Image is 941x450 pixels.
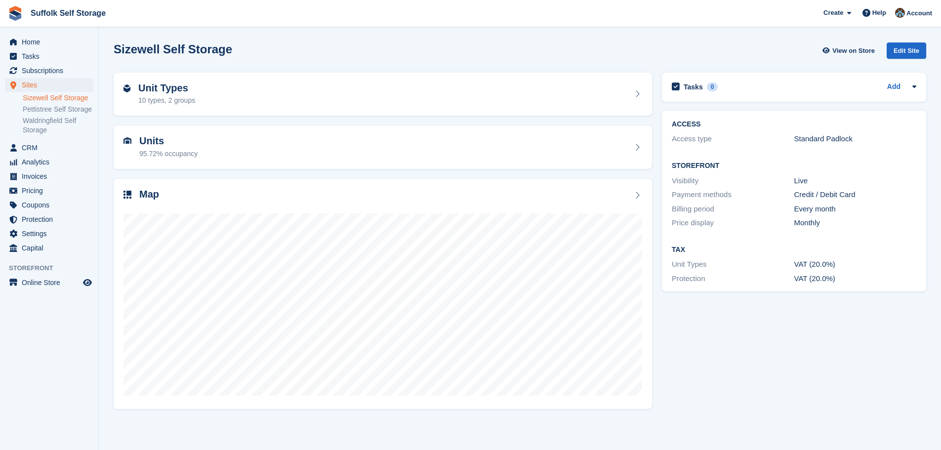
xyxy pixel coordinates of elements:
[5,78,93,92] a: menu
[887,42,926,59] div: Edit Site
[5,241,93,255] a: menu
[22,155,81,169] span: Analytics
[672,259,794,270] div: Unit Types
[5,141,93,155] a: menu
[672,217,794,229] div: Price display
[139,135,198,147] h2: Units
[23,116,93,135] a: Waldringfield Self Storage
[672,162,916,170] h2: Storefront
[5,227,93,241] a: menu
[906,8,932,18] span: Account
[23,105,93,114] a: Pettistree Self Storage
[887,42,926,63] a: Edit Site
[114,125,652,169] a: Units 95.72% occupancy
[5,198,93,212] a: menu
[22,78,81,92] span: Sites
[139,149,198,159] div: 95.72% occupancy
[22,169,81,183] span: Invoices
[794,175,916,187] div: Live
[5,184,93,198] a: menu
[22,241,81,255] span: Capital
[138,82,195,94] h2: Unit Types
[794,259,916,270] div: VAT (20.0%)
[821,42,879,59] a: View on Store
[5,35,93,49] a: menu
[139,189,159,200] h2: Map
[672,175,794,187] div: Visibility
[672,133,794,145] div: Access type
[672,246,916,254] h2: Tax
[794,217,916,229] div: Monthly
[8,6,23,21] img: stora-icon-8386f47178a22dfd0bd8f6a31ec36ba5ce8667c1dd55bd0f319d3a0aa187defe.svg
[22,49,81,63] span: Tasks
[684,82,703,91] h2: Tasks
[22,276,81,289] span: Online Store
[22,227,81,241] span: Settings
[794,133,916,145] div: Standard Padlock
[23,93,93,103] a: Sizewell Self Storage
[123,191,131,199] img: map-icn-33ee37083ee616e46c38cad1a60f524a97daa1e2b2c8c0bc3eb3415660979fc1.svg
[22,198,81,212] span: Coupons
[82,277,93,288] a: Preview store
[22,184,81,198] span: Pricing
[672,121,916,128] h2: ACCESS
[22,212,81,226] span: Protection
[672,189,794,201] div: Payment methods
[22,64,81,78] span: Subscriptions
[114,42,232,56] h2: Sizewell Self Storage
[123,137,131,144] img: unit-icn-7be61d7bf1b0ce9d3e12c5938cc71ed9869f7b940bace4675aadf7bd6d80202e.svg
[5,49,93,63] a: menu
[832,46,875,56] span: View on Store
[707,82,718,91] div: 0
[27,5,110,21] a: Suffolk Self Storage
[22,35,81,49] span: Home
[887,82,900,93] a: Add
[672,273,794,285] div: Protection
[114,73,652,116] a: Unit Types 10 types, 2 groups
[872,8,886,18] span: Help
[672,204,794,215] div: Billing period
[823,8,843,18] span: Create
[123,84,130,92] img: unit-type-icn-2b2737a686de81e16bb02015468b77c625bbabd49415b5ef34ead5e3b44a266d.svg
[5,212,93,226] a: menu
[114,179,652,409] a: Map
[895,8,905,18] img: Lisa Furneaux
[22,141,81,155] span: CRM
[794,273,916,285] div: VAT (20.0%)
[9,263,98,273] span: Storefront
[5,155,93,169] a: menu
[5,276,93,289] a: menu
[5,64,93,78] a: menu
[5,169,93,183] a: menu
[794,189,916,201] div: Credit / Debit Card
[794,204,916,215] div: Every month
[138,95,195,106] div: 10 types, 2 groups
